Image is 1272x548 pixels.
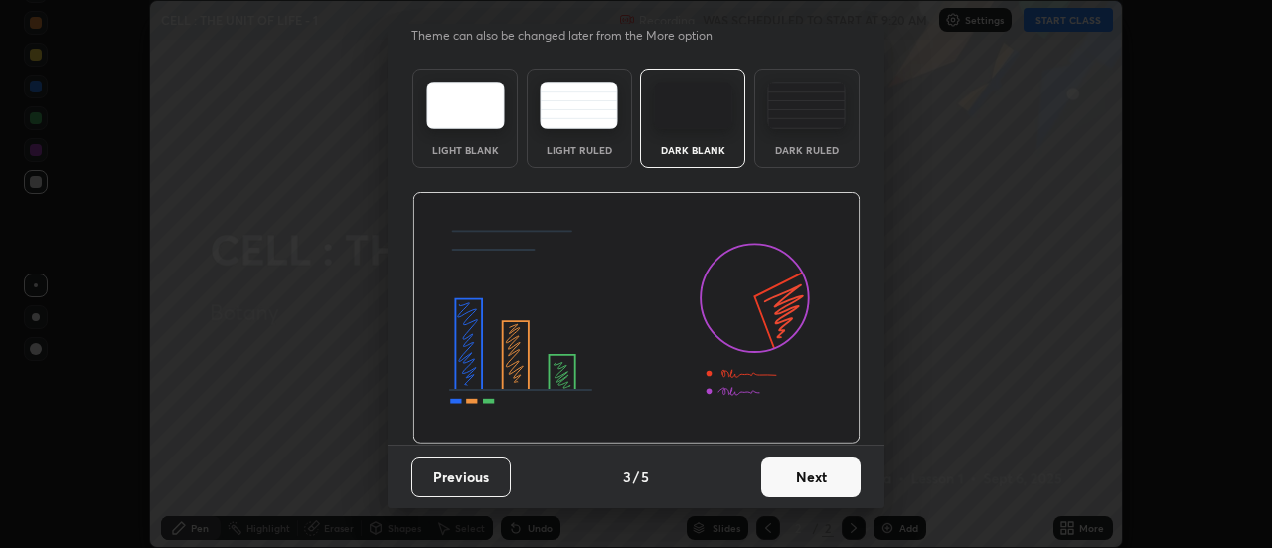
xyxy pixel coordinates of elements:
img: darkThemeBanner.d06ce4a2.svg [412,192,861,445]
div: Dark Blank [653,145,732,155]
img: darkTheme.f0cc69e5.svg [654,82,732,129]
img: darkRuledTheme.de295e13.svg [767,82,846,129]
h4: 3 [623,466,631,487]
img: lightTheme.e5ed3b09.svg [426,82,505,129]
h4: 5 [641,466,649,487]
p: Theme can also be changed later from the More option [411,27,733,45]
button: Previous [411,457,511,497]
img: lightRuledTheme.5fabf969.svg [540,82,618,129]
div: Light Ruled [540,145,619,155]
div: Dark Ruled [767,145,847,155]
button: Next [761,457,861,497]
div: Light Blank [425,145,505,155]
h4: / [633,466,639,487]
